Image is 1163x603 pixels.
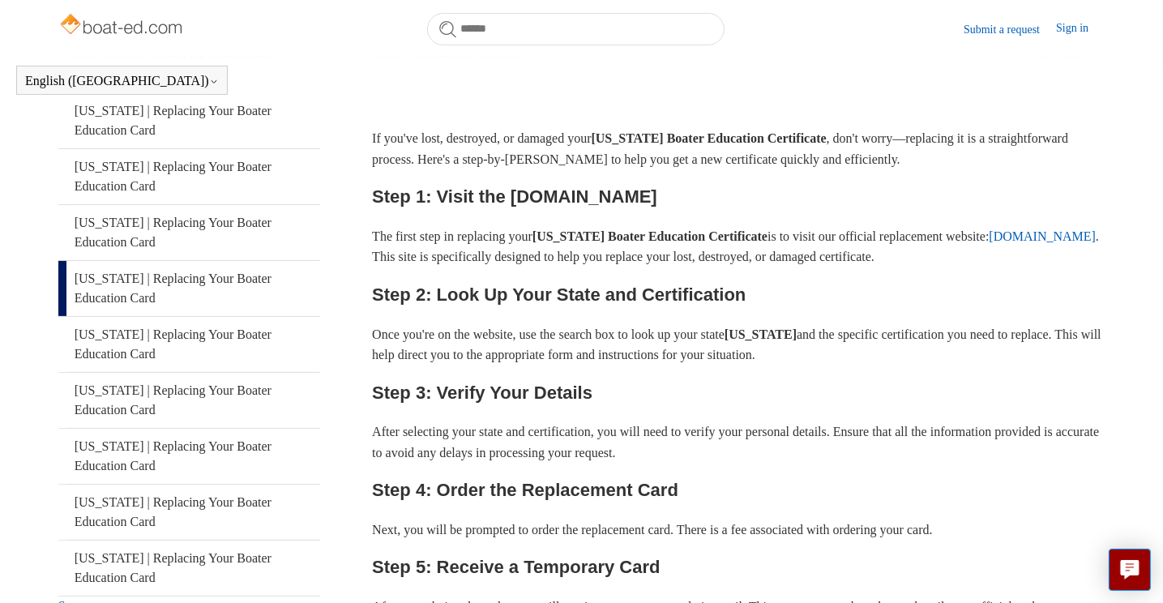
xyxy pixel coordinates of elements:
[58,541,320,596] a: [US_STATE] | Replacing Your Boater Education Card
[58,10,187,42] img: Boat-Ed Help Center home page
[372,421,1105,463] p: After selecting your state and certification, you will need to verify your personal details. Ensu...
[58,149,320,204] a: [US_STATE] | Replacing Your Boater Education Card
[372,226,1105,267] p: The first step in replacing your is to visit our official replacement website: . This site is spe...
[58,93,320,148] a: [US_STATE] | Replacing Your Boater Education Card
[25,74,219,88] button: English ([GEOGRAPHIC_DATA])
[58,429,320,484] a: [US_STATE] | Replacing Your Boater Education Card
[58,373,320,428] a: [US_STATE] | Replacing Your Boater Education Card
[372,128,1105,169] p: If you've lost, destroyed, or damaged your , don't worry—replacing it is a straightforward proces...
[427,13,725,45] input: Search
[1056,19,1105,39] a: Sign in
[990,229,1097,243] a: [DOMAIN_NAME]
[372,553,1105,581] h2: Step 5: Receive a Temporary Card
[372,476,1105,504] h2: Step 4: Order the Replacement Card
[58,485,320,540] a: [US_STATE] | Replacing Your Boater Education Card
[725,327,797,341] strong: [US_STATE]
[372,378,1105,407] h2: Step 3: Verify Your Details
[532,229,767,243] strong: [US_STATE] Boater Education Certificate
[1109,549,1151,591] button: Live chat
[372,324,1105,366] p: Once you're on the website, use the search box to look up your state and the specific certificati...
[372,280,1105,309] h2: Step 2: Look Up Your State and Certification
[372,520,1105,541] p: Next, you will be prompted to order the replacement card. There is a fee associated with ordering...
[58,261,320,316] a: [US_STATE] | Replacing Your Boater Education Card
[58,317,320,372] a: [US_STATE] | Replacing Your Boater Education Card
[592,131,827,145] strong: [US_STATE] Boater Education Certificate
[58,205,320,260] a: [US_STATE] | Replacing Your Boater Education Card
[372,182,1105,211] h2: Step 1: Visit the [DOMAIN_NAME]
[964,21,1056,38] a: Submit a request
